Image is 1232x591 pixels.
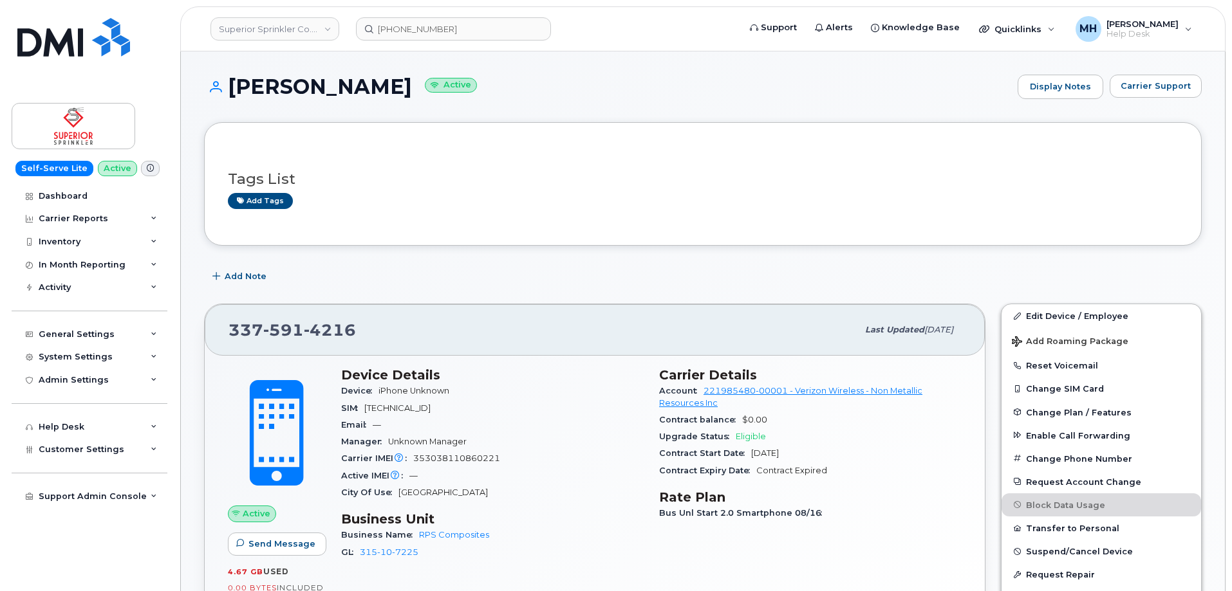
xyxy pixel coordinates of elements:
[341,471,409,480] span: Active IMEI
[364,403,431,413] span: [TECHNICAL_ID]
[341,547,360,557] span: GL
[341,403,364,413] span: SIM
[341,420,373,430] span: Email
[304,320,356,340] span: 4216
[248,538,315,550] span: Send Message
[341,487,398,497] span: City Of Use
[229,320,356,340] span: 337
[659,508,828,518] span: Bus Unl Start 2.0 Smartphone 08/16
[378,386,449,396] span: iPhone Unknown
[751,448,779,458] span: [DATE]
[398,487,488,497] span: [GEOGRAPHIC_DATA]
[1121,80,1191,92] span: Carrier Support
[225,270,266,282] span: Add Note
[1002,377,1201,400] button: Change SIM Card
[924,325,953,334] span: [DATE]
[263,567,289,576] span: used
[659,386,704,396] span: Account
[1002,304,1201,327] a: Edit Device / Employee
[1176,535,1222,581] iframe: Messenger Launcher
[1002,327,1201,354] button: Add Roaming Package
[341,437,388,446] span: Manager
[341,530,419,540] span: Business Name
[228,567,263,576] span: 4.67 GB
[659,386,922,407] a: 221985480-00001 - Verizon Wireless - Non Metallic Resources Inc
[659,448,751,458] span: Contract Start Date
[228,171,1178,187] h3: Tags List
[756,466,827,475] span: Contract Expired
[1002,470,1201,493] button: Request Account Change
[204,75,1011,98] h1: [PERSON_NAME]
[1018,75,1103,99] a: Display Notes
[419,530,489,540] a: RPS Composites
[341,453,413,463] span: Carrier IMEI
[388,437,467,446] span: Unknown Manager
[1026,547,1133,556] span: Suspend/Cancel Device
[228,532,326,556] button: Send Message
[659,489,962,505] h3: Rate Plan
[742,415,767,424] span: $0.00
[659,367,962,383] h3: Carrier Details
[341,386,378,396] span: Device
[204,265,277,288] button: Add Note
[373,420,381,430] span: —
[1012,336,1128,349] span: Add Roaming Package
[341,367,644,383] h3: Device Details
[263,320,304,340] span: 591
[659,432,736,441] span: Upgrade Status
[341,511,644,527] h3: Business Unit
[1110,75,1202,98] button: Carrier Support
[659,415,742,424] span: Contract balance
[413,453,500,463] span: 353038110860221
[425,78,477,93] small: Active
[228,193,293,209] a: Add tags
[659,466,756,475] span: Contract Expiry Date
[865,325,924,334] span: Last updated
[243,507,270,520] span: Active
[1002,563,1201,586] button: Request Repair
[360,547,418,557] a: 315-10-7225
[1002,354,1201,377] button: Reset Voicemail
[1002,401,1201,424] button: Change Plan / Features
[1002,540,1201,563] button: Suspend/Cancel Device
[1002,424,1201,447] button: Enable Call Forwarding
[1026,430,1130,440] span: Enable Call Forwarding
[1002,493,1201,516] button: Block Data Usage
[409,471,418,480] span: —
[1002,516,1201,540] button: Transfer to Personal
[1026,407,1132,417] span: Change Plan / Features
[736,432,766,441] span: Eligible
[1002,447,1201,470] button: Change Phone Number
